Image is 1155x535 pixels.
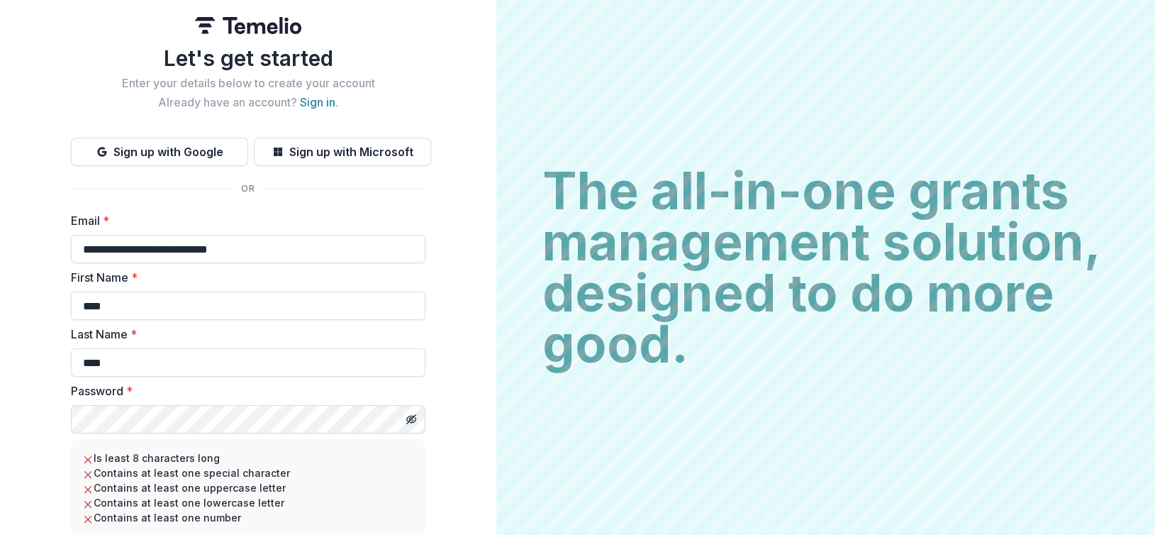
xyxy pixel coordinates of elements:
[71,212,417,229] label: Email
[82,510,414,525] li: Contains at least one number
[400,408,423,431] button: Toggle password visibility
[82,480,414,495] li: Contains at least one uppercase letter
[71,45,425,71] h1: Let's get started
[254,138,431,166] button: Sign up with Microsoft
[300,95,335,109] a: Sign in
[71,326,417,343] label: Last Name
[82,495,414,510] li: Contains at least one lowercase letter
[71,138,248,166] button: Sign up with Google
[71,382,417,399] label: Password
[71,96,425,109] h2: Already have an account? .
[82,465,414,480] li: Contains at least one special character
[195,17,301,34] img: Temelio
[82,451,414,465] li: Is least 8 characters long
[71,269,417,286] label: First Name
[71,77,425,90] h2: Enter your details below to create your account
